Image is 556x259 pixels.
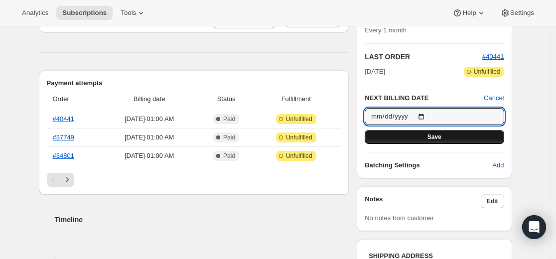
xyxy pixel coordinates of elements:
span: Paid [223,152,235,160]
span: Billing date [104,94,195,104]
button: Analytics [16,6,54,20]
span: [DATE] · 01:00 AM [104,132,195,142]
h2: LAST ORDER [365,52,482,62]
span: Status [201,94,252,104]
button: Add [486,157,510,173]
span: Unfulfilled [286,115,312,123]
button: Settings [494,6,540,20]
span: Tools [121,9,136,17]
a: #40441 [53,115,74,123]
button: Next [60,173,74,187]
span: Unfulfilled [286,152,312,160]
span: Fulfillment [257,94,335,104]
h3: Notes [365,194,481,208]
button: Help [446,6,492,20]
h2: Payment attempts [47,78,341,88]
span: Help [462,9,476,17]
span: Analytics [22,9,48,17]
a: #37749 [53,133,74,141]
button: Cancel [484,93,504,103]
button: Edit [481,194,504,208]
span: Save [427,133,441,141]
span: Unfulfilled [474,68,500,76]
span: [DATE] · 01:00 AM [104,151,195,161]
span: [DATE] [365,67,385,77]
button: Save [365,130,504,144]
button: #40441 [482,52,504,62]
span: Add [492,160,504,170]
a: #34801 [53,152,74,159]
nav: Pagination [47,173,341,187]
th: Order [47,88,101,110]
span: Paid [223,115,235,123]
span: No notes from customer [365,214,434,222]
h2: NEXT BILLING DATE [365,93,484,103]
div: Open Intercom Messenger [522,215,546,239]
button: Tools [115,6,152,20]
button: Subscriptions [56,6,113,20]
span: Settings [510,9,534,17]
span: Subscriptions [62,9,107,17]
span: [DATE] · 01:00 AM [104,114,195,124]
span: Unfulfilled [286,133,312,141]
span: Paid [223,133,235,141]
span: Edit [487,197,498,205]
a: #40441 [482,53,504,60]
span: Every 1 month [365,26,407,34]
h6: Batching Settings [365,160,492,170]
h2: Timeline [55,215,349,225]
